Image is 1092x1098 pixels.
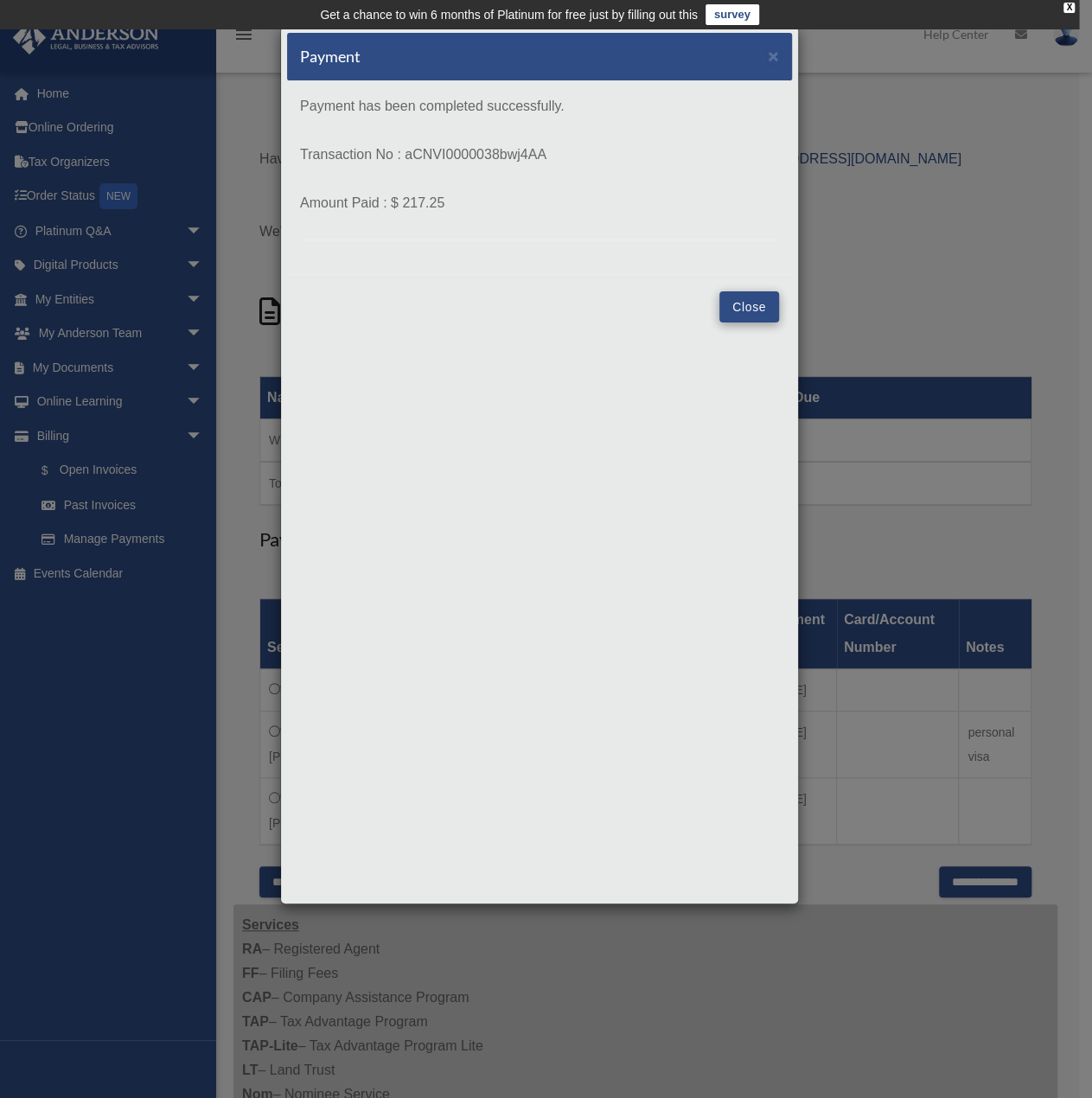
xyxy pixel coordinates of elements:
[768,47,779,65] button: Close
[768,46,779,66] span: ×
[706,4,759,25] a: survey
[1063,3,1075,13] div: close
[719,291,779,322] button: Close
[300,143,779,167] p: Transaction No : aCNVI0000038bwj4AA
[300,94,779,118] p: Payment has been completed successfully.
[320,4,698,25] div: Get a chance to win 6 months of Platinum for free just by filling out this
[300,46,361,67] h5: Payment
[300,191,779,215] p: Amount Paid : $ 217.25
